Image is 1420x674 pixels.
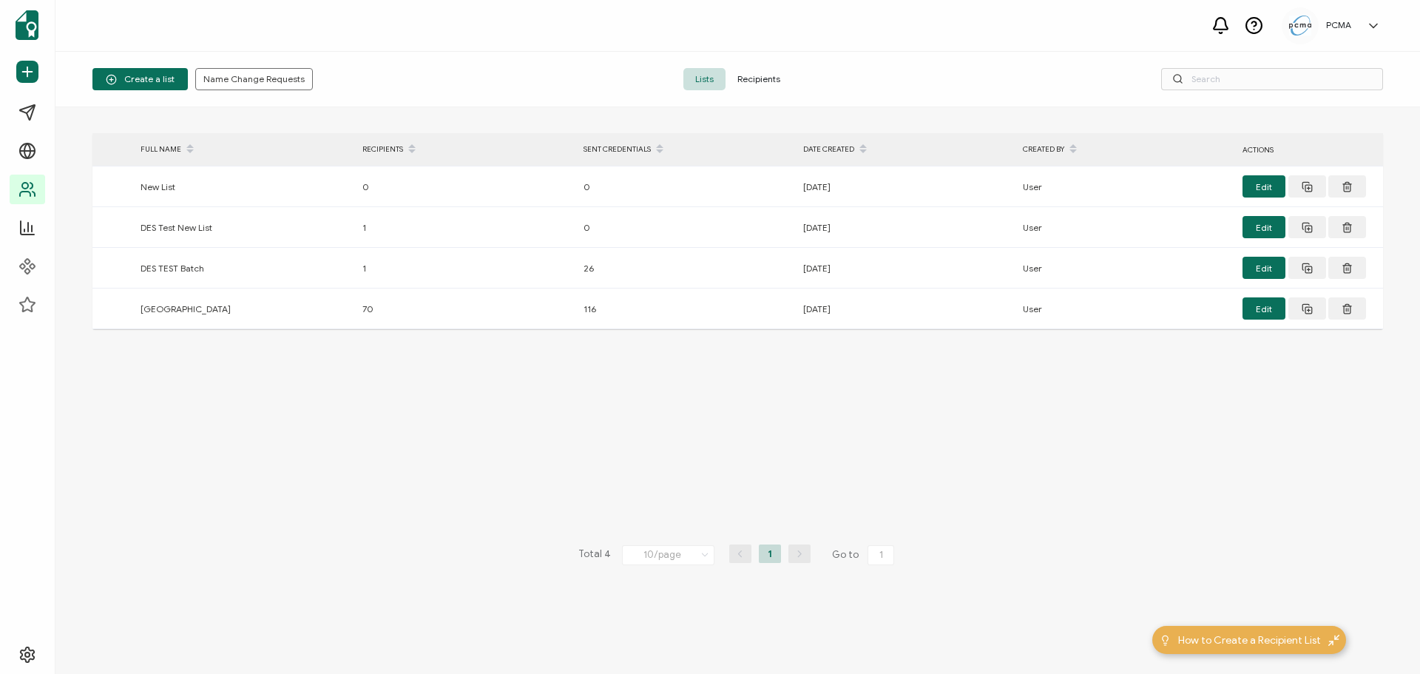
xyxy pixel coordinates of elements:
img: 5c892e8a-a8c9-4ab0-b501-e22bba25706e.jpg [1289,16,1311,36]
div: DATE CREATED [796,137,1015,162]
div: [GEOGRAPHIC_DATA] [133,300,355,317]
div: 0 [576,178,796,195]
span: How to Create a Recipient List [1178,633,1321,648]
span: Create a list [106,74,175,85]
button: Name Change Requests [195,68,313,90]
button: Create a list [92,68,188,90]
button: Edit [1242,297,1285,320]
div: DES TEST Batch [133,260,355,277]
div: SENT CREDENTIALS [576,137,796,162]
div: DES Test New List [133,219,355,236]
span: Name Change Requests [203,75,305,84]
div: 0 [355,178,576,195]
div: [DATE] [796,300,1015,317]
div: RECIPIENTS [355,137,576,162]
div: 0 [576,219,796,236]
iframe: Chat Widget [1346,603,1420,674]
span: Total 4 [578,545,611,565]
div: 116 [576,300,796,317]
div: FULL NAME [133,137,355,162]
div: [DATE] [796,219,1015,236]
span: Recipients [726,68,792,90]
div: ACTIONS [1235,141,1383,158]
div: [DATE] [796,260,1015,277]
div: [DATE] [796,178,1015,195]
img: sertifier-logomark-colored.svg [16,10,38,40]
span: Lists [683,68,726,90]
input: Search [1161,68,1383,90]
div: 26 [576,260,796,277]
div: 1 [355,219,576,236]
div: User [1015,260,1235,277]
h5: PCMA [1326,20,1351,30]
div: User [1015,300,1235,317]
div: User [1015,178,1235,195]
div: New List [133,178,355,195]
span: Go to [832,545,897,565]
div: User [1015,219,1235,236]
li: 1 [759,545,781,563]
div: 1 [355,260,576,277]
button: Edit [1242,175,1285,198]
button: Edit [1242,216,1285,238]
input: Select [622,545,714,565]
div: 70 [355,300,576,317]
button: Edit [1242,257,1285,279]
img: minimize-icon.svg [1328,635,1339,646]
div: CREATED BY [1015,137,1235,162]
